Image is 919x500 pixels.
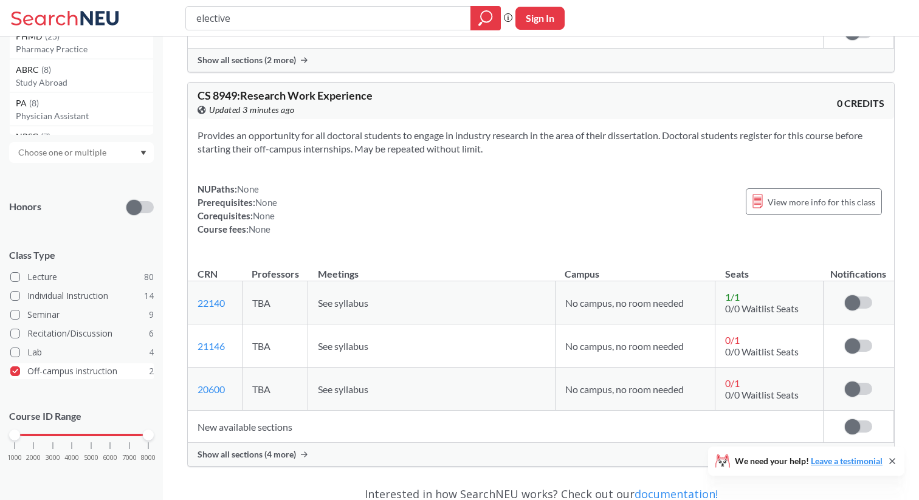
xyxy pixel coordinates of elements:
[242,368,308,411] td: TBA
[308,255,556,281] th: Meetings
[470,6,501,30] div: magnifying glass
[46,454,60,461] span: 3000
[768,194,875,210] span: View more info for this class
[515,7,565,30] button: Sign In
[188,443,894,466] div: Show all sections (4 more)
[144,289,154,303] span: 14
[149,346,154,359] span: 4
[735,457,883,465] span: We need your help!
[29,98,39,108] span: ( 8 )
[242,281,308,324] td: TBA
[198,55,296,66] span: Show all sections (2 more)
[318,340,368,352] span: See syllabus
[149,308,154,321] span: 9
[149,327,154,340] span: 6
[725,303,799,314] span: 0/0 Waitlist Seats
[149,365,154,378] span: 2
[823,255,893,281] th: Notifications
[16,110,153,122] p: Physician Assistant
[555,324,715,368] td: No campus, no room needed
[10,326,154,341] label: Recitation/Discussion
[198,297,225,309] a: 22140
[725,291,740,303] span: 1 / 1
[725,389,799,400] span: 0/0 Waitlist Seats
[198,89,373,102] span: CS 8949 : Research Work Experience
[10,363,154,379] label: Off-campus instruction
[10,269,154,285] label: Lecture
[209,103,295,117] span: Updated 3 minutes ago
[7,454,22,461] span: 1000
[188,411,823,443] td: New available sections
[318,383,368,395] span: See syllabus
[45,31,60,41] span: ( 25 )
[198,129,884,156] section: Provides an opportunity for all doctoral students to engage in industry research in the area of t...
[141,454,156,461] span: 8000
[10,288,154,304] label: Individual Instruction
[64,454,79,461] span: 4000
[725,377,740,389] span: 0 / 1
[12,145,114,160] input: Choose one or multiple
[237,183,259,194] span: None
[242,255,308,281] th: Professors
[249,224,270,235] span: None
[198,267,218,281] div: CRN
[26,454,41,461] span: 2000
[555,368,715,411] td: No campus, no room needed
[9,409,154,423] p: Course ID Range
[253,210,275,221] span: None
[16,97,29,110] span: PA
[9,142,154,163] div: Dropdown arrow
[16,77,153,89] p: Study Abroad
[725,346,799,357] span: 0/0 Waitlist Seats
[9,200,41,214] p: Honors
[144,270,154,284] span: 80
[725,334,740,346] span: 0 / 1
[811,456,883,466] a: Leave a testimonial
[10,344,154,360] label: Lab
[188,49,894,72] div: Show all sections (2 more)
[84,454,98,461] span: 5000
[9,248,154,262] span: Class Type
[555,281,715,324] td: No campus, no room needed
[16,63,41,77] span: ABRC
[255,197,277,208] span: None
[140,151,146,156] svg: Dropdown arrow
[198,340,225,352] a: 21146
[198,449,296,460] span: Show all sections (4 more)
[195,8,462,29] input: Class, professor, course number, "phrase"
[837,97,884,110] span: 0 CREDITS
[103,454,117,461] span: 6000
[16,130,41,143] span: NRSG
[10,307,154,323] label: Seminar
[555,255,715,281] th: Campus
[478,10,493,27] svg: magnifying glass
[242,324,308,368] td: TBA
[715,255,824,281] th: Seats
[41,64,51,75] span: ( 8 )
[16,43,153,55] p: Pharmacy Practice
[198,182,277,236] div: NUPaths: Prerequisites: Corequisites: Course fees:
[198,383,225,395] a: 20600
[41,131,50,142] span: ( 7 )
[318,297,368,309] span: See syllabus
[122,454,137,461] span: 7000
